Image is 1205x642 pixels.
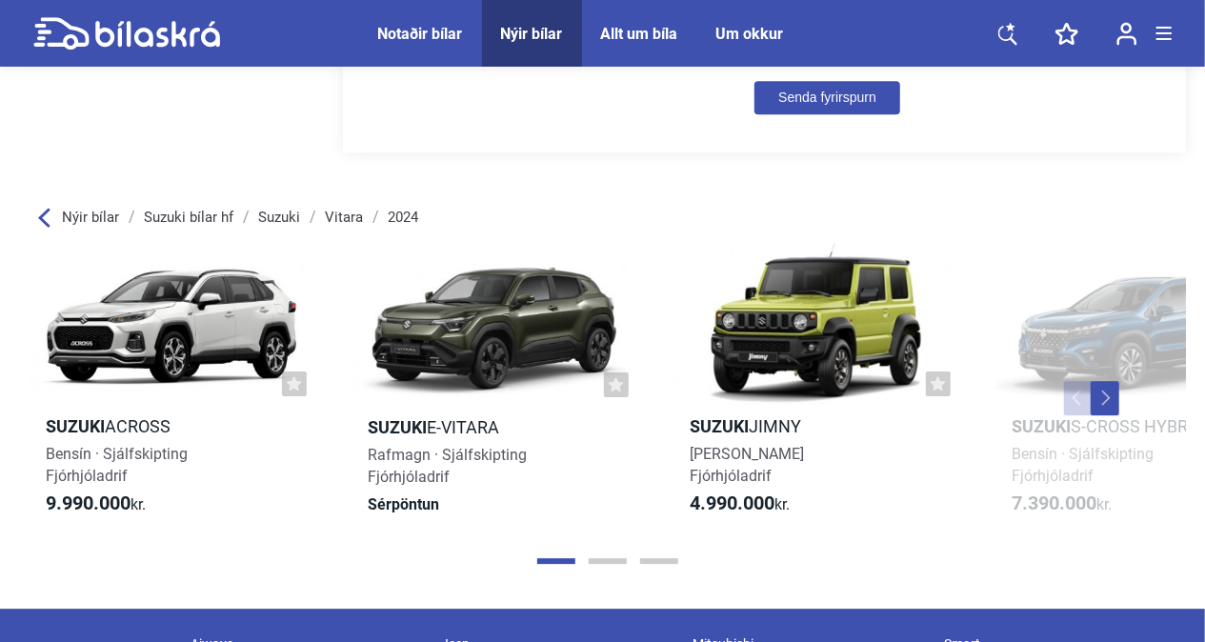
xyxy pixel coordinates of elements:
[1064,381,1093,415] button: Previous
[46,492,131,514] b: 9.990.000
[1091,381,1119,415] button: Next
[1012,445,1154,485] span: Bensín · Sjálfskipting Fjórhjóladrif
[716,25,784,43] a: Um okkur
[62,209,119,226] span: Nýir bílar
[673,415,960,437] h2: Jimny
[378,25,463,43] a: Notaðir bílar
[388,210,418,225] a: 2024
[537,558,575,564] button: Page 1
[501,25,563,43] a: Nýir bílar
[640,558,678,564] button: Page 3
[690,492,774,514] b: 4.990.000
[46,492,146,515] span: kr.
[1012,492,1112,515] span: kr.
[368,417,427,437] b: Suzuki
[368,446,527,486] span: Rafmagn · Sjálfskipting Fjórhjóladrif
[29,244,316,532] a: SuzukiAcrossBensín · SjálfskiptingFjórhjóladrif9.990.000kr.
[144,210,233,225] a: Suzuki bílar hf
[601,25,678,43] a: Allt um bíla
[351,493,638,515] div: Sérpöntun
[46,416,105,436] b: Suzuki
[754,81,900,114] button: Senda fyrirspurn
[351,416,638,438] h2: e-Vitara
[690,445,804,485] span: [PERSON_NAME] Fjórhjóladrif
[673,244,960,532] a: SuzukiJimny[PERSON_NAME]Fjórhjóladrif4.990.000kr.
[690,492,790,515] span: kr.
[1012,416,1071,436] b: Suzuki
[690,416,749,436] b: Suzuki
[1116,22,1137,46] img: user-login.svg
[29,415,316,437] h2: Across
[258,210,300,225] a: Suzuki
[351,244,638,532] a: Suzukie-VitaraRafmagn · SjálfskiptingFjórhjóladrifSérpöntun
[325,210,363,225] a: Vitara
[46,445,188,485] span: Bensín · Sjálfskipting Fjórhjóladrif
[589,558,627,564] button: Page 2
[1012,492,1096,514] b: 7.390.000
